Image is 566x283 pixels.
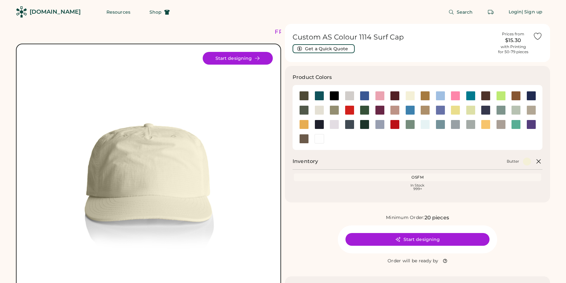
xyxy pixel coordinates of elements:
[99,6,138,18] button: Resources
[484,6,497,18] button: Retrieve an order
[30,8,81,16] div: [DOMAIN_NAME]
[441,6,481,18] button: Search
[203,52,273,65] button: Start designing
[497,37,529,44] div: $15.30
[293,44,355,53] button: Get a Quick Quote
[275,28,330,36] div: FREE SHIPPING
[295,184,540,191] div: In Stock 999+
[522,9,542,15] div: | Sign up
[386,215,424,221] div: Minimum Order:
[142,6,178,18] button: Shop
[498,44,528,54] div: with Printing for 50-79 pieces
[457,10,473,14] span: Search
[507,159,519,164] div: Butter
[424,214,449,222] div: 20 pieces
[509,9,522,15] div: Login
[149,10,162,14] span: Shop
[293,33,493,42] h1: Custom AS Colour 1114 Surf Cap
[16,6,27,18] img: Rendered Logo - Screens
[293,74,332,81] h3: Product Colors
[345,233,490,246] button: Start designing
[388,258,439,264] div: Order will be ready by
[295,175,540,180] div: OSFM
[502,32,524,37] div: Prices from
[293,158,318,165] h2: Inventory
